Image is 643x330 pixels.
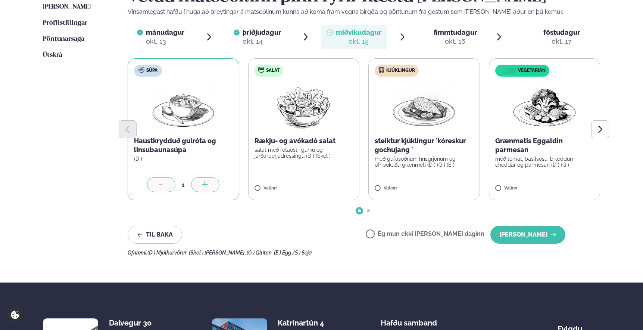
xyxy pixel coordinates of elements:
[146,28,184,36] span: mánudagur
[375,136,474,154] p: steiktur kjúklingur ´kóreskur gochujang ´
[434,37,477,46] div: okt. 16
[175,181,191,189] div: 1
[358,209,361,212] span: Go to slide 1
[128,250,600,256] div: Ofnæmi:
[591,120,609,138] button: Next slide
[278,318,337,327] div: Katrínartún 4
[512,83,577,130] img: Vegan.png
[128,7,600,16] p: Vinsamlegast hafðu í huga að breytingar á matseðlinum kunna að koma fram vegna birgða og pöntunum...
[518,68,546,74] span: Vegetarian
[109,318,168,327] div: Dalvegur 30
[43,52,62,58] span: Útskrá
[386,68,415,74] span: Kjúklingur
[43,35,84,44] a: Pöntunarsaga
[189,250,247,256] span: (Skel ) [PERSON_NAME] ,
[247,250,274,256] span: (G ) Glúten ,
[43,36,84,42] span: Pöntunarsaga
[138,67,144,73] img: soup.svg
[43,3,91,12] a: [PERSON_NAME]
[378,67,384,73] img: chicken.svg
[43,20,87,26] span: Prófílstillingar
[7,307,23,323] a: Cookie settings
[367,209,370,212] span: Go to slide 2
[274,250,293,256] span: (E ) Egg ,
[490,226,565,244] button: [PERSON_NAME]
[336,28,381,36] span: miðvikudagur
[543,37,580,46] div: okt. 17
[134,136,233,154] p: Haustkrydduð gulróta og linsubaunasúpa
[255,147,353,159] p: salat með fetaosti, gúrku og jarðarberjadressingu (D ) (Skel )
[146,68,157,74] span: Súpa
[266,68,280,74] span: Salat
[134,156,233,162] p: (D )
[255,136,353,145] p: Rækju- og avókadó salat
[43,4,91,10] span: [PERSON_NAME]
[336,37,381,46] div: okt. 15
[119,120,137,138] button: Previous slide
[128,226,182,244] button: Til baka
[258,67,264,73] img: salad.svg
[147,250,189,256] span: (D ) Mjólkurvörur ,
[243,37,281,46] div: okt. 14
[495,156,594,168] p: með tómat, basilsósu, bræddum cheddar og parmesan (D ) (G )
[543,28,580,36] span: föstudagur
[375,156,474,168] p: með gufusoðnum hrísgrjónum og ofnbökuðu grænmeti (D ) (G ) (E )
[43,51,62,60] a: Útskrá
[150,83,216,130] img: Soup.png
[497,67,518,74] img: icon
[434,28,477,36] span: fimmtudagur
[495,136,594,154] p: Grænmetis Eggaldin parmesan
[146,37,184,46] div: okt. 13
[391,83,457,130] img: Chicken-breast.png
[381,312,437,327] span: Hafðu samband
[271,83,337,130] img: Salad.png
[243,28,281,36] span: þriðjudagur
[43,19,87,28] a: Prófílstillingar
[293,250,312,256] span: (S ) Soja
